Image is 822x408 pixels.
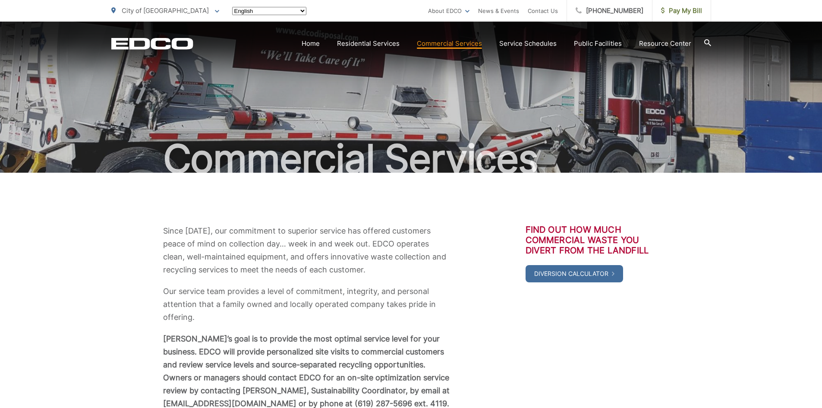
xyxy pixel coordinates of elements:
[163,334,450,408] strong: [PERSON_NAME]’s goal is to provide the most optimal service level for your business. EDCO will pr...
[122,6,209,15] span: City of [GEOGRAPHIC_DATA]
[499,38,557,49] a: Service Schedules
[478,6,519,16] a: News & Events
[337,38,400,49] a: Residential Services
[526,265,623,282] a: Diversion Calculator
[417,38,482,49] a: Commercial Services
[639,38,691,49] a: Resource Center
[428,6,469,16] a: About EDCO
[163,225,452,276] p: Since [DATE], our commitment to superior service has offered customers peace of mind on collectio...
[528,6,558,16] a: Contact Us
[302,38,320,49] a: Home
[574,38,622,49] a: Public Facilities
[111,38,193,50] a: EDCD logo. Return to the homepage.
[163,285,452,324] p: Our service team provides a level of commitment, integrity, and personal attention that a family ...
[232,7,306,15] select: Select a language
[526,225,659,256] h3: Find out how much commercial waste you divert from the landfill
[111,137,711,180] h1: Commercial Services
[661,6,702,16] span: Pay My Bill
